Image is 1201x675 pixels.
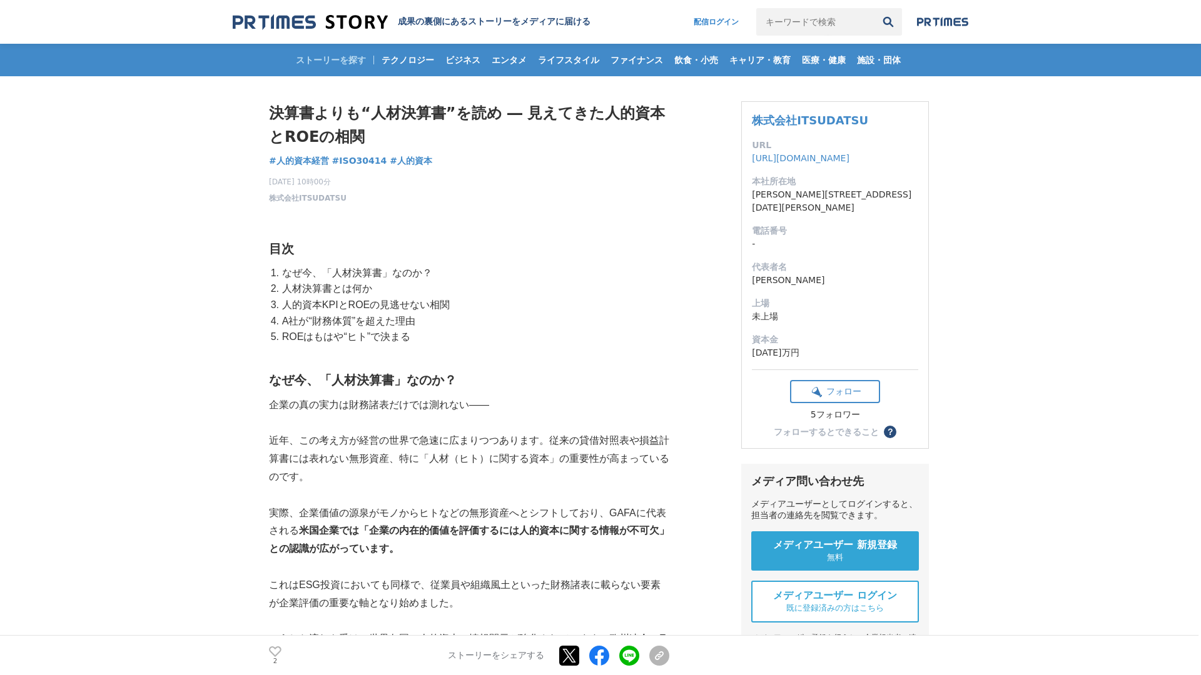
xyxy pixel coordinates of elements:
span: #人的資本 [390,155,432,166]
a: ファイナンス [606,44,668,76]
li: 人材決算書とは何か [279,281,669,297]
dt: 代表者名 [752,261,918,274]
dd: [PERSON_NAME][STREET_ADDRESS][DATE][PERSON_NAME] [752,188,918,214]
span: キャリア・教育 [724,54,796,66]
span: #ISO30414 [332,155,387,166]
p: 近年、この考え方が経営の世界で急速に広まりつつあります。従来の貸借対照表や損益計算書には表れない無形資産、特に「人材（ヒト）に関する資本」の重要性が高まっているのです。 [269,432,669,486]
dt: 資本金 [752,333,918,346]
p: これはESG投資においても同様で、従業員や組織風土といった財務諸表に載らない要素が企業評価の重要な軸となり始めました。 [269,576,669,612]
span: 無料 [827,552,843,563]
a: 施設・団体 [852,44,906,76]
p: ストーリーをシェアする [448,650,544,661]
a: エンタメ [487,44,532,76]
input: キーワードで検索 [756,8,874,36]
p: 2 [269,658,281,664]
button: 検索 [874,8,902,36]
a: テクノロジー [377,44,439,76]
h1: 決算書よりも“人材決算書”を読め ― 見えてきた人的資本とROEの相関 [269,101,669,149]
span: 飲食・小売 [669,54,723,66]
img: prtimes [917,17,968,27]
span: [DATE] 10時00分 [269,176,347,187]
dd: [DATE]万円 [752,346,918,359]
button: ？ [884,426,896,438]
dt: 上場 [752,297,918,310]
a: メディアユーザー 新規登録 無料 [751,531,919,571]
a: 成果の裏側にあるストーリーをメディアに届ける 成果の裏側にあるストーリーをメディアに届ける [233,14,590,31]
img: 成果の裏側にあるストーリーをメディアに届ける [233,14,388,31]
span: ライフスタイル [533,54,604,66]
dd: 未上場 [752,310,918,323]
a: 医療・健康 [797,44,851,76]
dd: [PERSON_NAME] [752,274,918,287]
div: メディアユーザーとしてログインすると、担当者の連絡先を閲覧できます。 [751,499,919,521]
a: ビジネス [440,44,485,76]
p: 実際、企業価値の源泉がモノからヒトなどの無形資産へとシフトしており、GAFAに代表される [269,504,669,558]
a: 配信ログイン [681,8,751,36]
a: キャリア・教育 [724,44,796,76]
span: 施設・団体 [852,54,906,66]
span: エンタメ [487,54,532,66]
a: ライフスタイル [533,44,604,76]
span: #人的資本経営 [269,155,329,166]
div: メディア問い合わせ先 [751,474,919,489]
li: ROEはもはや“ヒト”で決まる [279,329,669,345]
li: 人的資本KPIとROEの見逃せない相関 [279,297,669,313]
a: #ISO30414 [332,154,387,167]
a: 飲食・小売 [669,44,723,76]
span: テクノロジー [377,54,439,66]
span: ？ [886,427,894,436]
a: メディアユーザー ログイン 既に登録済みの方はこちら [751,581,919,622]
span: 既に登録済みの方はこちら [786,602,884,614]
strong: 目次 [269,242,294,256]
p: 企業の真の実力は財務諸表だけでは測れない―― [269,396,669,414]
span: ビジネス [440,54,485,66]
div: 5フォロワー [790,409,880,421]
span: メディアユーザー 新規登録 [773,539,897,552]
button: フォロー [790,380,880,403]
dd: - [752,237,918,251]
h2: 成果の裏側にあるストーリーをメディアに届ける [398,16,590,27]
div: フォローするとできること [774,427,879,436]
li: A社が“財務体質”を超えた理由 [279,313,669,329]
span: ファイナンス [606,54,668,66]
a: #人的資本 [390,154,432,167]
a: 株式会社ITSUDATSU [752,114,868,127]
li: なぜ今、「人材決算書」なのか？ [279,265,669,281]
strong: 米国企業では「企業の内在的価値を評価するには人的資本に関する情報が不可欠」との認識が広がっています。 [269,525,669,554]
span: メディアユーザー ログイン [773,589,897,602]
a: 株式会社ITSUDATSU [269,192,347,204]
dt: 電話番号 [752,224,918,237]
dt: URL [752,139,918,152]
a: [URL][DOMAIN_NAME] [752,153,849,163]
span: 医療・健康 [797,54,851,66]
a: #人的資本経営 [269,154,329,167]
strong: なぜ今、「人材決算書」なのか？ [269,373,457,387]
dt: 本社所在地 [752,175,918,188]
